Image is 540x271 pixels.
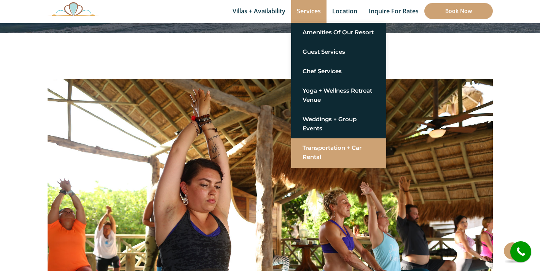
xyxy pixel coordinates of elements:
a: Book Now [424,3,493,19]
a: Chef Services [303,64,375,78]
a: call [510,241,531,262]
img: Awesome Logo [48,2,99,16]
a: Guest Services [303,45,375,59]
a: Amenities of Our Resort [303,26,375,39]
a: Weddings + Group Events [303,112,375,135]
a: Yoga + Wellness Retreat Venue [303,84,375,107]
a: Transportation + Car Rental [303,141,375,164]
i: call [512,243,529,260]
